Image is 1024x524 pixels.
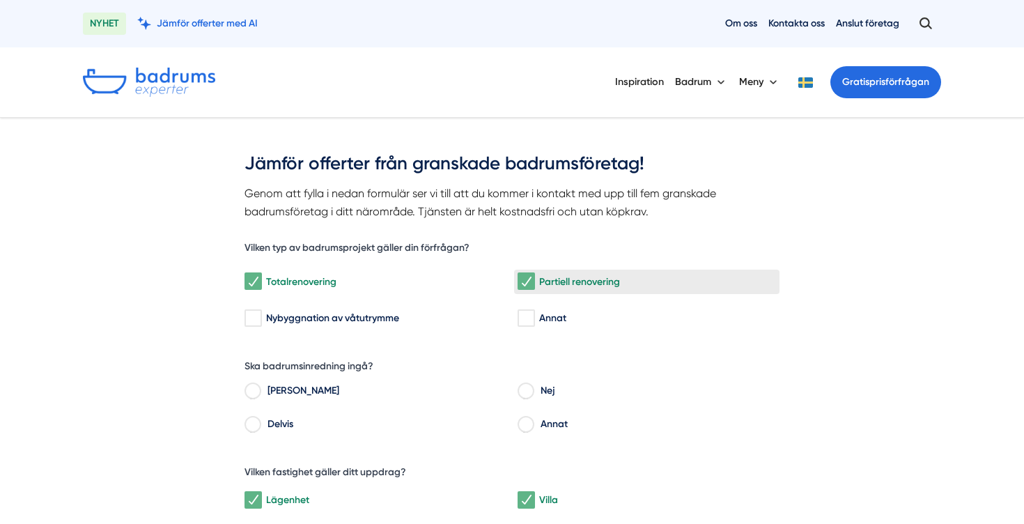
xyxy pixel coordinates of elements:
h5: Vilken fastighet gäller ditt uppdrag? [245,465,406,483]
input: Annat [518,420,534,433]
button: Meny [739,64,780,100]
label: [PERSON_NAME] [261,383,506,403]
p: Genom att fylla i nedan formulär ser vi till att du kommer i kontakt med upp till fem granskade b... [245,185,779,220]
input: Totalrenovering [245,275,261,288]
h5: Ska badrumsinredning ingå? [245,360,373,377]
input: Delvis [245,420,261,433]
input: Nybyggnation av våtutrymme [245,311,261,325]
span: Gratis [842,76,869,88]
input: Villa [518,493,534,507]
h5: Vilken typ av badrumsprojekt gäller din förfrågan? [245,241,470,259]
span: NYHET [83,13,126,35]
a: Inspiration [615,64,664,100]
input: Partiell renovering [518,275,534,288]
label: Delvis [261,415,506,436]
span: Jämför offerter med AI [157,17,258,30]
input: Ja [245,387,261,399]
input: Nej [518,387,534,399]
label: Annat [534,415,779,436]
a: Gratisprisförfrågan [830,66,941,98]
input: Annat [518,311,534,325]
label: Nej [534,383,779,403]
h3: Jämför offerter från granskade badrumsföretag! [245,146,779,185]
a: Jämför offerter med AI [137,17,258,30]
a: Anslut företag [836,17,899,30]
a: Kontakta oss [768,17,825,30]
button: Badrum [675,64,728,100]
button: Öppna sök [910,11,941,36]
input: Lägenhet [245,493,261,507]
a: Om oss [725,17,757,30]
img: Badrumsexperter.se logotyp [83,68,215,97]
